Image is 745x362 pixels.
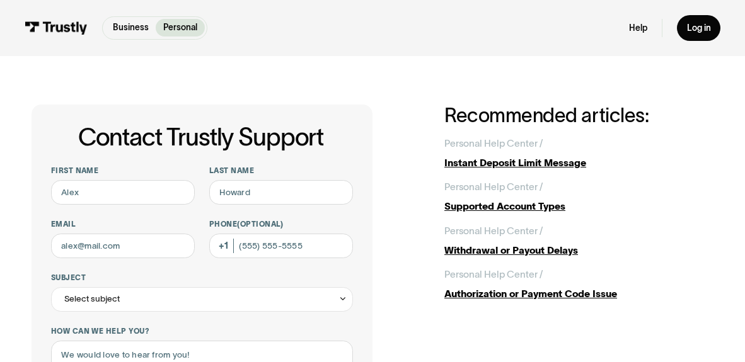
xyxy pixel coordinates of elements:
h1: Contact Trustly Support [49,124,353,151]
img: Trustly Logo [25,21,88,35]
div: Personal Help Center / [444,179,543,194]
div: Personal Help Center / [444,136,543,150]
a: Personal Help Center /Authorization or Payment Code Issue [444,267,713,301]
div: Authorization or Payment Code Issue [444,286,713,301]
div: Log in [687,23,711,34]
input: (555) 555-5555 [209,234,353,258]
p: Business [113,21,149,34]
a: Personal Help Center /Supported Account Types [444,179,713,213]
label: Last name [209,166,353,175]
label: First name [51,166,195,175]
label: Subject [51,273,353,282]
a: Log in [677,15,720,41]
a: Business [105,19,156,37]
input: Howard [209,180,353,205]
div: Withdrawal or Payout Delays [444,243,713,257]
div: Personal Help Center / [444,223,543,238]
div: Supported Account Types [444,199,713,213]
p: Personal [163,21,197,34]
span: (Optional) [237,220,284,228]
a: Personal [156,19,204,37]
input: Alex [51,180,195,205]
div: Select subject [51,287,353,312]
div: Personal Help Center / [444,267,543,281]
label: Phone [209,219,353,229]
div: Instant Deposit Limit Message [444,156,713,170]
a: Help [629,23,647,34]
div: Select subject [64,291,120,306]
a: Personal Help Center /Withdrawal or Payout Delays [444,223,713,257]
a: Personal Help Center /Instant Deposit Limit Message [444,136,713,170]
label: Email [51,219,195,229]
h2: Recommended articles: [444,105,713,126]
input: alex@mail.com [51,234,195,258]
label: How can we help you? [51,326,353,336]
